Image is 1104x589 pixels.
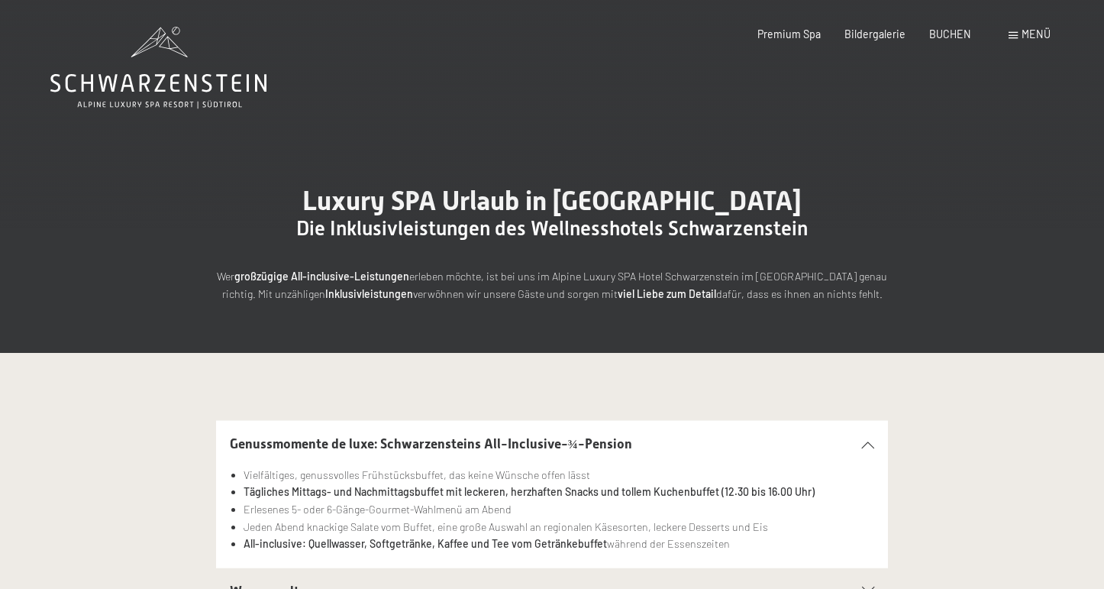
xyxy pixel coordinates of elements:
[618,287,716,300] strong: viel Liebe zum Detail
[244,536,875,553] li: während der Essenszeiten
[1022,28,1051,40] span: Menü
[244,467,875,484] li: Vielfältiges, genussvolles Frühstücksbuffet, das keine Wünsche offen lässt
[844,28,905,40] a: Bildergalerie
[234,270,409,283] strong: großzügige All-inclusive-Leistungen
[757,28,821,40] a: Premium Spa
[325,287,413,300] strong: Inklusivleistungen
[216,268,888,303] p: Wer erleben möchte, ist bei uns im Alpine Luxury SPA Hotel Schwarzenstein im [GEOGRAPHIC_DATA] ge...
[230,436,632,451] span: Genussmomente de luxe: Schwarzensteins All-Inclusive-¾-Pension
[929,28,971,40] a: BUCHEN
[296,217,808,240] span: Die Inklusivleistungen des Wellnesshotels Schwarzenstein
[244,537,607,550] strong: All-inclusive: Quellwasser, Softgetränke, Kaffee und Tee vom Getränkebuffet
[244,501,875,519] li: Erlesenes 5- oder 6-Gänge-Gourmet-Wahlmenü am Abend
[244,485,815,498] strong: Tägliches Mittags- und Nachmittagsbuffet mit leckeren, herzhaften Snacks und tollem Kuchenbuffet ...
[244,519,875,536] li: Jeden Abend knackige Salate vom Buffet, eine große Auswahl an regionalen Käsesorten, leckere Dess...
[302,185,802,216] span: Luxury SPA Urlaub in [GEOGRAPHIC_DATA]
